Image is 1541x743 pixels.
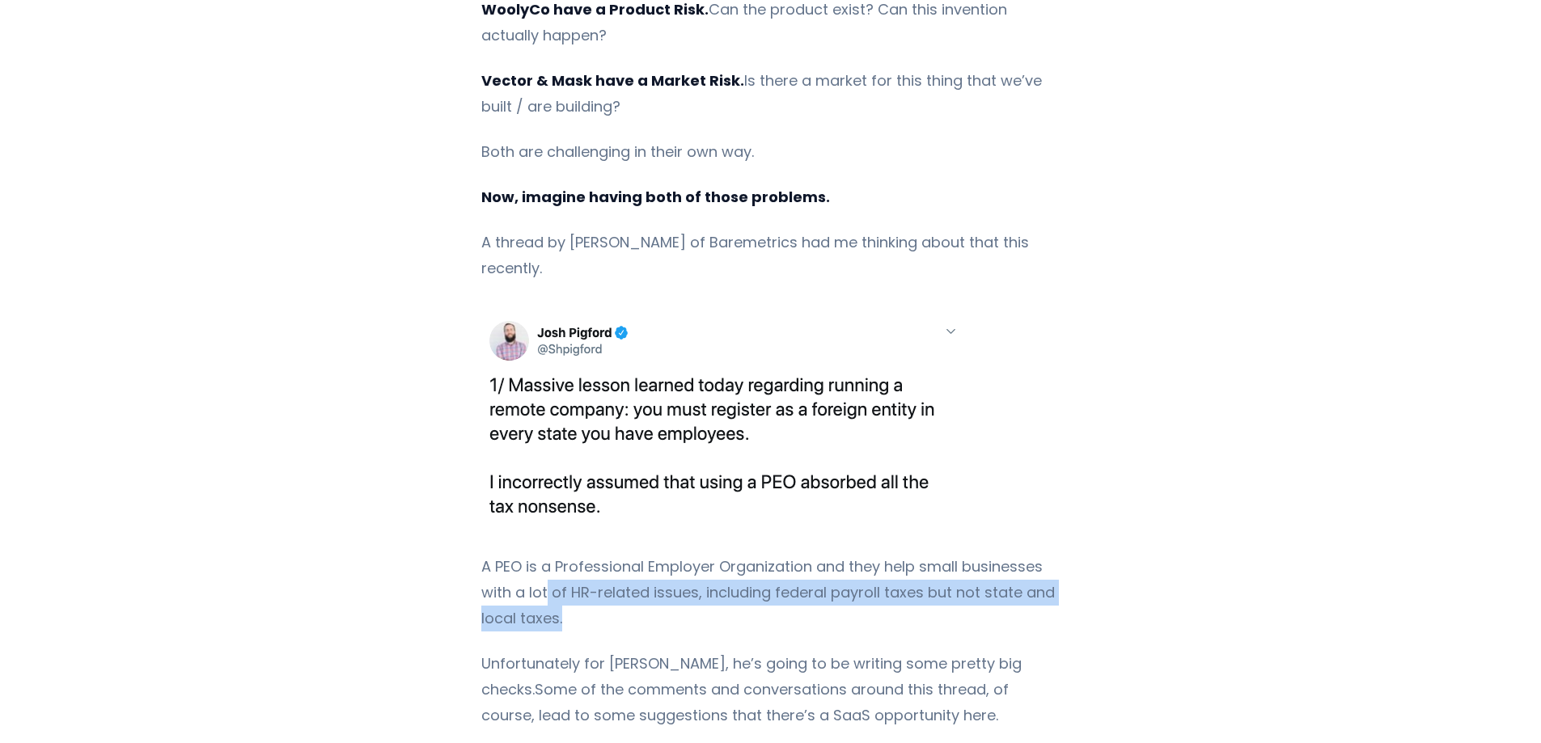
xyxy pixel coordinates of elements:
strong: Vector & Mask have a Market Risk. [481,70,744,91]
img: market_product_risk_pigford.png [481,307,965,528]
p: A PEO is a Professional Employer Organization and they help small businesses with a lot of HR-rel... [481,554,1060,631]
strong: Now, imagine having both of those problems. [481,187,830,207]
p: Unfortunately for [PERSON_NAME], he’s going to be writing some pretty big checks.Some of the comm... [481,651,1060,728]
p: Is there a market for this thing that we’ve built / are building? [481,68,1060,120]
p: A thread by [PERSON_NAME] of Baremetrics had me thinking about that this recently. [481,230,1060,281]
p: Both are challenging in their own way. [481,139,1060,165]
